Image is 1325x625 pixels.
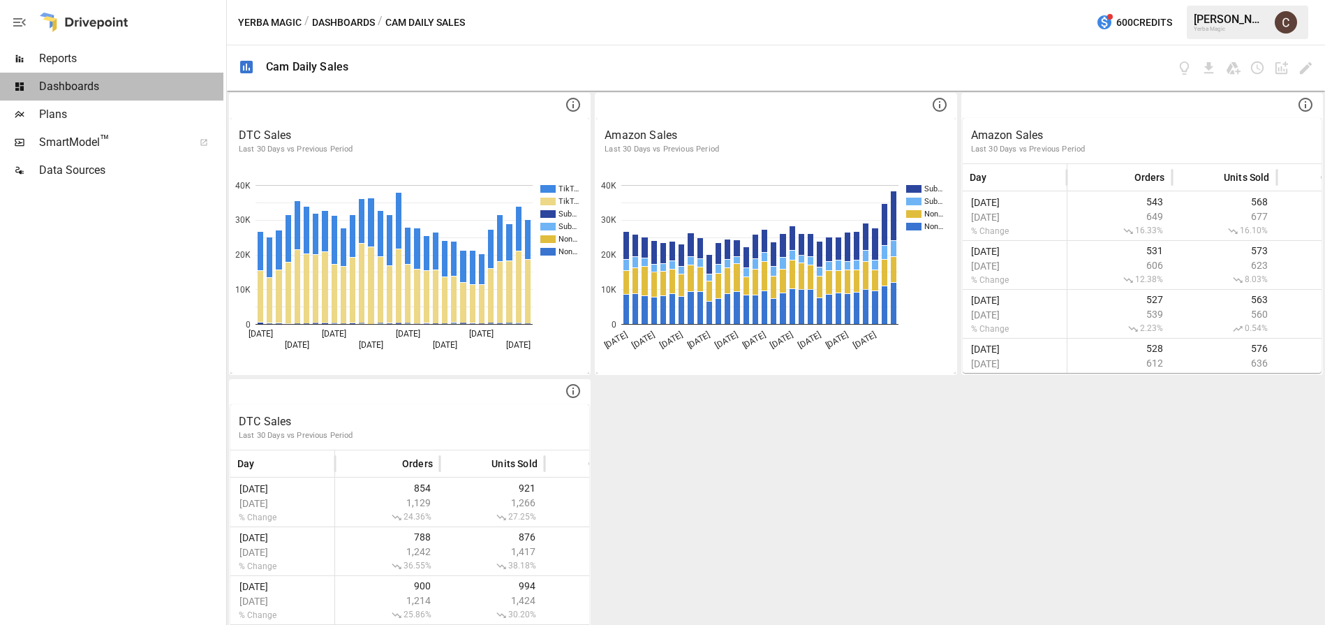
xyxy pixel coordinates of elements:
[1300,168,1319,187] button: Sort
[237,457,255,471] span: Day
[971,144,1313,155] p: Last 30 Days vs Previous Period
[1273,60,1289,76] button: Add widget
[235,215,251,225] text: 30K
[447,497,538,508] span: 1,266
[589,457,642,471] span: Gross Sales
[601,181,616,191] text: 40K
[447,546,538,557] span: 1,417
[658,330,684,351] text: [DATE]
[1074,245,1165,256] span: 531
[447,561,538,572] span: 38.18%
[605,127,947,144] p: Amazon Sales
[246,320,251,330] text: 0
[342,580,433,591] span: 900
[1074,211,1165,222] span: 649
[970,309,1011,321] span: [DATE]
[1194,26,1266,32] div: Yerba Magic
[568,454,587,473] button: Sort
[1179,211,1270,222] span: 677
[558,235,577,244] text: Non…
[249,329,273,339] text: [DATE]
[552,512,642,523] span: 34.31%
[1179,309,1270,320] span: 560
[1074,294,1165,305] span: 527
[970,170,987,184] span: Day
[970,344,1011,355] span: [DATE]
[285,340,309,350] text: [DATE]
[342,497,433,508] span: 1,129
[596,164,952,374] svg: A chart.
[237,532,279,543] span: [DATE]
[235,285,251,295] text: 10K
[1179,323,1270,334] span: 0.54%
[970,197,1011,208] span: [DATE]
[552,595,642,606] span: $83,999
[1298,60,1314,76] button: Edit dashboard
[342,531,433,543] span: 788
[447,531,538,543] span: 876
[237,610,279,620] span: % Change
[1179,260,1270,271] span: 623
[558,197,579,206] text: TikT…
[237,513,279,522] span: % Change
[988,168,1007,187] button: Sort
[1224,170,1270,184] span: Units Sold
[970,373,1011,383] span: % Change
[741,330,767,351] text: [DATE]
[601,215,616,225] text: 30K
[970,246,1011,257] span: [DATE]
[1225,60,1241,76] button: Save as Google Doc
[769,330,794,351] text: [DATE]
[235,250,251,260] text: 20K
[558,184,579,193] text: TikT…
[552,580,642,591] span: $50,925
[342,483,433,494] span: 854
[1179,343,1270,354] span: 576
[713,330,739,351] text: [DATE]
[1275,11,1297,34] img: Colin Fiala
[1134,170,1165,184] span: Orders
[1113,168,1133,187] button: Sort
[396,329,420,339] text: [DATE]
[238,14,302,31] button: Yerba Magic
[852,330,878,351] text: [DATE]
[1179,372,1270,383] span: 9.43%
[447,512,538,523] span: 27.25%
[237,483,279,494] span: [DATE]
[230,164,586,374] svg: A chart.
[39,50,223,67] span: Reports
[1074,226,1165,237] span: 16.33%
[970,260,1011,272] span: [DATE]
[1179,294,1270,305] span: 563
[1203,168,1222,187] button: Sort
[342,610,433,621] span: 25.86%
[506,340,531,350] text: [DATE]
[342,512,433,523] span: 24.36%
[39,134,184,151] span: SmartModel
[447,595,538,606] span: 1,424
[558,222,577,231] text: Sub…
[312,14,375,31] button: Dashboards
[39,78,223,95] span: Dashboards
[304,14,309,31] div: /
[1266,3,1305,42] button: Colin Fiala
[1179,358,1270,369] span: 636
[1074,372,1165,383] span: 13.73%
[1179,274,1270,286] span: 8.03%
[612,320,616,330] text: 0
[1074,323,1165,334] span: 2.23%
[601,250,616,260] text: 20K
[558,247,577,256] text: Non…
[266,60,348,73] div: Cam Daily Sales
[1074,343,1165,354] span: 528
[359,340,383,350] text: [DATE]
[971,127,1313,144] p: Amazon Sales
[342,546,433,557] span: 1,242
[970,358,1011,369] span: [DATE]
[924,197,942,206] text: Sub…
[447,610,538,621] span: 30.20%
[552,561,642,572] span: 44.73%
[552,610,642,621] span: 39.37%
